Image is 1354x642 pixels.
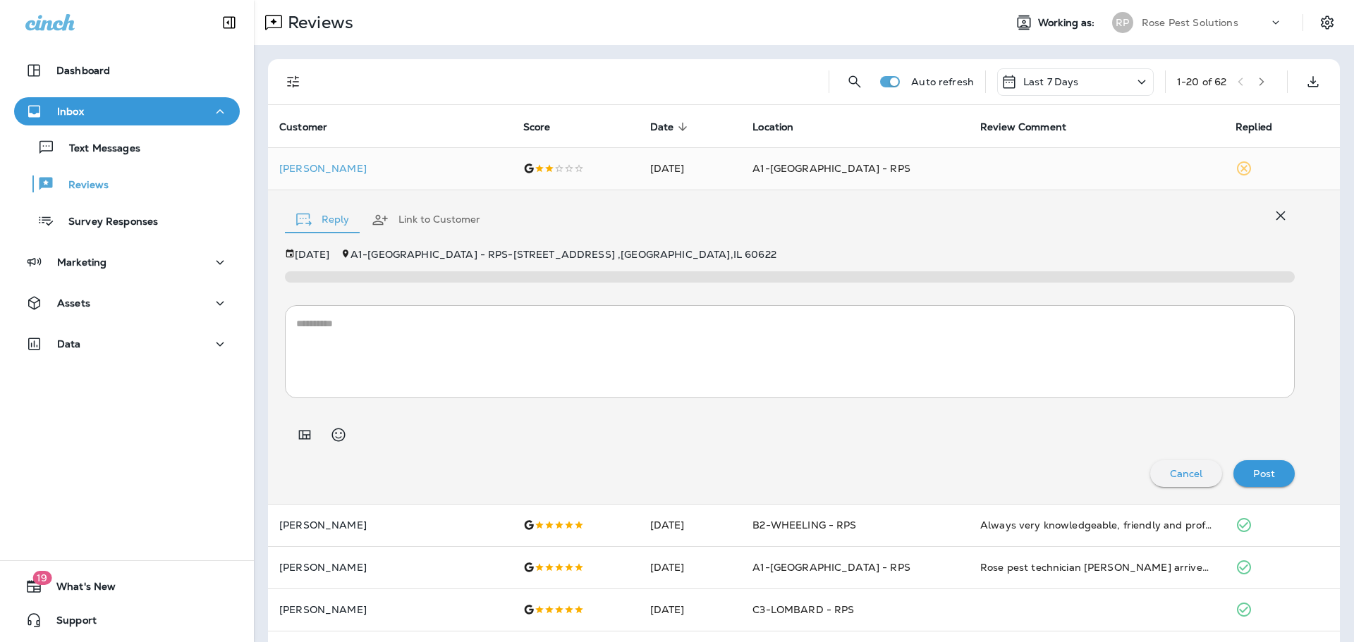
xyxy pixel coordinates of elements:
button: Export as CSV [1299,68,1327,96]
span: Customer [279,121,346,133]
td: [DATE] [639,546,742,588]
p: [PERSON_NAME] [279,604,501,615]
p: Text Messages [55,142,140,156]
button: Inbox [14,97,240,125]
button: Collapse Sidebar [209,8,249,37]
p: [PERSON_NAME] [279,519,501,531]
span: Replied [1236,121,1291,133]
p: Survey Responses [54,216,158,229]
span: What's New [42,581,116,598]
p: Assets [57,297,90,309]
span: A1-[GEOGRAPHIC_DATA] - RPS - [STREET_ADDRESS] , [GEOGRAPHIC_DATA] , IL 60622 [350,248,776,261]
button: 19What's New [14,572,240,600]
span: C3-LOMBARD - RPS [752,603,854,616]
span: Date [650,121,674,133]
span: Location [752,121,793,133]
td: [DATE] [639,504,742,546]
p: Last 7 Days [1023,76,1079,87]
p: [PERSON_NAME] [279,562,501,573]
td: [DATE] [639,588,742,631]
p: Data [57,338,81,350]
span: Replied [1236,121,1272,133]
div: Rose pest technician Eric arrives on time, messages ahead when he’s arriving, and polite. He’s aw... [980,560,1213,574]
span: A1-[GEOGRAPHIC_DATA] - RPS [752,162,910,175]
button: Dashboard [14,56,240,85]
button: Marketing [14,248,240,276]
button: Assets [14,289,240,317]
button: Settings [1315,10,1340,35]
p: Rose Pest Solutions [1142,17,1238,28]
p: Reviews [282,12,353,33]
button: Cancel [1150,460,1223,487]
span: Customer [279,121,327,133]
div: Click to view Customer Drawer [279,163,501,174]
span: Date [650,121,693,133]
p: [DATE] [295,249,329,260]
button: Search Reviews [841,68,869,96]
button: Survey Responses [14,206,240,235]
p: Marketing [57,257,106,268]
p: Auto refresh [911,76,974,87]
p: Reviews [54,179,109,192]
span: A1-[GEOGRAPHIC_DATA] - RPS [752,561,910,574]
button: Filters [279,68,307,96]
button: Post [1233,460,1295,487]
div: RP [1112,12,1133,33]
button: Select an emoji [324,421,353,449]
span: Review Comment [980,121,1066,133]
button: Link to Customer [360,195,492,245]
button: Text Messages [14,132,240,162]
p: Inbox [57,106,84,117]
span: 19 [32,571,51,585]
span: Review Comment [980,121,1085,133]
td: [DATE] [639,147,742,190]
button: Support [14,606,240,634]
span: Score [523,121,569,133]
span: Working as: [1038,17,1098,29]
button: Reply [285,195,360,245]
div: 1 - 20 of 62 [1177,76,1226,87]
p: Post [1253,468,1275,479]
button: Add in a premade template [291,421,319,449]
span: Support [42,615,97,631]
span: Location [752,121,812,133]
span: B2-WHEELING - RPS [752,519,856,531]
p: Cancel [1170,468,1203,479]
div: Always very knowledgeable, friendly and professional. [980,518,1213,532]
button: Data [14,330,240,358]
button: Reviews [14,169,240,199]
p: Dashboard [56,65,110,76]
span: Score [523,121,551,133]
p: [PERSON_NAME] [279,163,501,174]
